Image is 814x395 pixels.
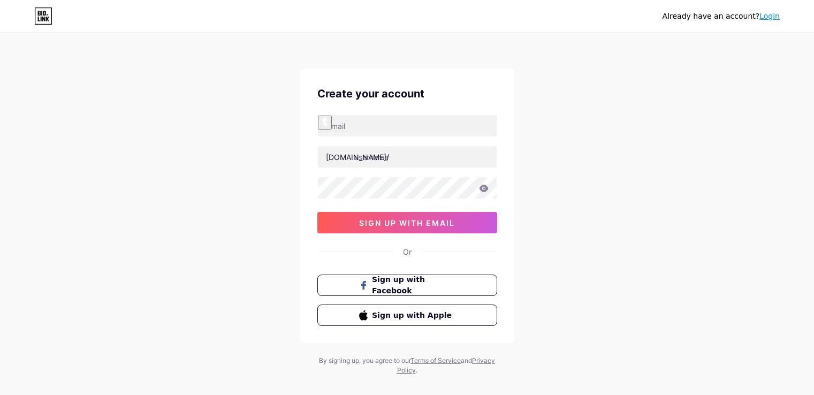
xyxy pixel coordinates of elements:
button: Sign up with Apple [317,305,497,326]
input: username [318,146,497,168]
div: [DOMAIN_NAME]/ [326,151,389,163]
div: Create your account [317,86,497,102]
span: Sign up with Apple [372,310,455,321]
div: By signing up, you agree to our and . [316,356,498,375]
a: Login [759,12,780,20]
button: Sign up with Facebook [317,275,497,296]
span: sign up with email [359,218,455,227]
div: Or [403,246,412,257]
div: Already have an account? [663,11,780,22]
a: Terms of Service [410,356,461,364]
button: sign up with email [317,212,497,233]
span: Sign up with Facebook [372,274,455,297]
input: Email [318,115,497,136]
